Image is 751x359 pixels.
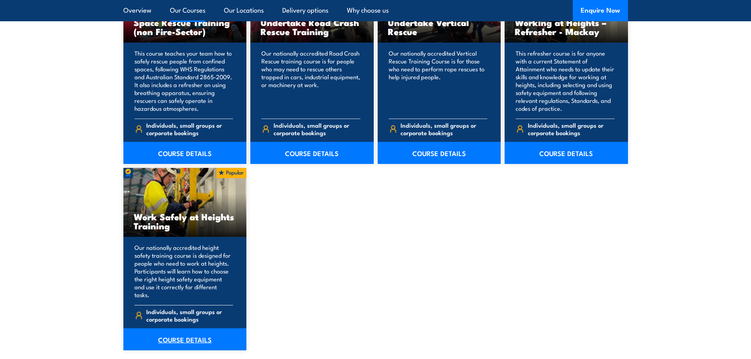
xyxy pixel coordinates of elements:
[378,142,501,164] a: COURSE DETAILS
[389,49,488,112] p: Our nationally accredited Vertical Rescue Training Course is for those who need to perform rope r...
[134,9,237,36] h3: Undertake Confined Space Rescue Training (non Fire-Sector)
[388,18,491,36] h3: Undertake Vertical Rescue
[401,121,487,136] span: Individuals, small groups or corporate bookings
[134,49,233,112] p: This course teaches your team how to safely rescue people from confined spaces, following WHS Reg...
[146,121,233,136] span: Individuals, small groups or corporate bookings
[146,308,233,323] span: Individuals, small groups or corporate bookings
[516,49,615,112] p: This refresher course is for anyone with a current Statement of Attainment who needs to update th...
[123,142,247,164] a: COURSE DETAILS
[528,121,615,136] span: Individuals, small groups or corporate bookings
[134,212,237,230] h3: Work Safely at Heights Training
[123,328,247,350] a: COURSE DETAILS
[274,121,360,136] span: Individuals, small groups or corporate bookings
[505,142,628,164] a: COURSE DETAILS
[515,18,618,36] h3: Working at Heights – Refresher - Mackay
[134,244,233,299] p: Our nationally accredited height safety training course is designed for people who need to work a...
[250,142,374,164] a: COURSE DETAILS
[261,18,363,36] h3: Undertake Road Crash Rescue Training
[261,49,360,112] p: Our nationally accredited Road Crash Rescue training course is for people who may need to rescue ...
